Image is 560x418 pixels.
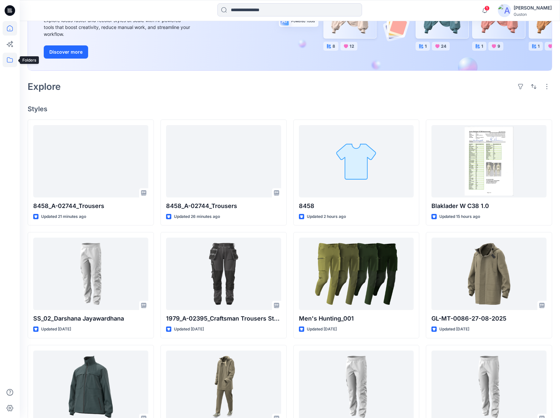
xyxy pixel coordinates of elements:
div: Guston [514,12,552,17]
p: Updated [DATE] [307,326,337,333]
p: Updated 26 minutes ago [174,213,220,220]
p: Updated [DATE] [174,326,204,333]
p: Updated 15 hours ago [439,213,480,220]
a: SS_02_Darshana Jayawardhana [33,238,148,310]
p: Updated [DATE] [41,326,71,333]
a: 1979_A-02395_Craftsman Trousers Striker [166,238,281,310]
p: SS_02_Darshana Jayawardhana [33,314,148,323]
p: Updated [DATE] [439,326,469,333]
a: 8458 [299,125,414,197]
a: Blaklader W C38 1.0 [431,125,547,197]
p: Updated 21 minutes ago [41,213,86,220]
p: Updated 2 hours ago [307,213,346,220]
a: GL-MT-0086-27-08-2025 [431,238,547,310]
div: [PERSON_NAME] [514,4,552,12]
div: Explore ideas faster and recolor styles at scale with AI-powered tools that boost creativity, red... [44,17,192,38]
p: 1979_A-02395_Craftsman Trousers Striker [166,314,281,323]
p: Blaklader W C38 1.0 [431,201,547,211]
p: Men's Hunting_001 [299,314,414,323]
a: 8458_A-02744_Trousers [33,125,148,197]
a: Discover more [44,45,192,59]
p: 8458_A-02744_Trousers [33,201,148,211]
a: Men's Hunting_001 [299,238,414,310]
a: 8458_A-02744_Trousers [166,125,281,197]
button: Discover more [44,45,88,59]
p: GL-MT-0086-27-08-2025 [431,314,547,323]
p: 8458_A-02744_Trousers [166,201,281,211]
p: 8458 [299,201,414,211]
h4: Styles [28,105,552,113]
h2: Explore [28,81,61,92]
img: avatar [498,4,511,17]
span: 1 [484,6,490,11]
